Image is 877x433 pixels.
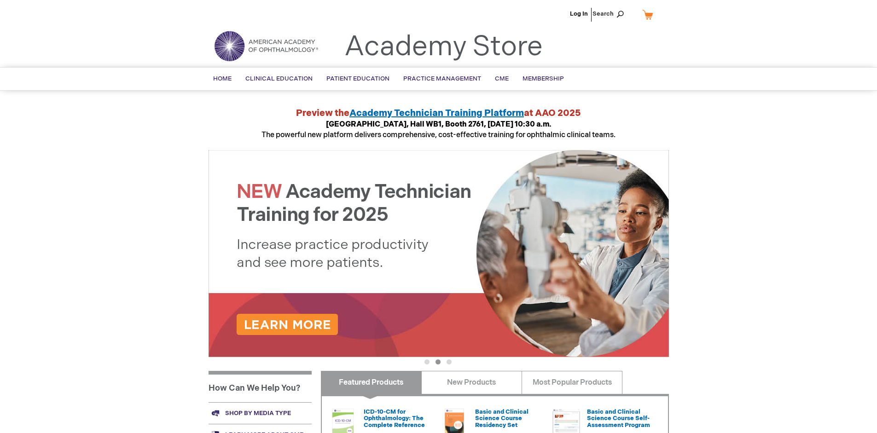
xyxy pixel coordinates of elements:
[364,408,425,429] a: ICD-10-CM for Ophthalmology: The Complete Reference
[349,108,524,119] a: Academy Technician Training Platform
[296,108,581,119] strong: Preview the at AAO 2025
[326,120,552,129] strong: [GEOGRAPHIC_DATA], Hall WB1, Booth 2761, [DATE] 10:30 a.m.
[421,371,522,394] a: New Products
[522,371,622,394] a: Most Popular Products
[209,371,312,402] h1: How Can We Help You?
[396,68,488,90] a: Practice Management
[238,68,319,90] a: Clinical Education
[261,120,616,139] span: The powerful new platform delivers comprehensive, cost-effective training for ophthalmic clinical...
[424,359,430,364] button: 1 of 3
[344,30,543,64] a: Academy Store
[326,75,389,82] span: Patient Education
[447,359,452,364] button: 3 of 3
[245,75,313,82] span: Clinical Education
[213,75,232,82] span: Home
[516,68,571,90] a: Membership
[209,402,312,424] a: Shop by media type
[403,75,481,82] span: Practice Management
[488,68,516,90] a: CME
[587,408,650,429] a: Basic and Clinical Science Course Self-Assessment Program
[495,75,509,82] span: CME
[570,10,588,17] a: Log In
[475,408,529,429] a: Basic and Clinical Science Course Residency Set
[523,75,564,82] span: Membership
[321,371,422,394] a: Featured Products
[592,5,627,23] span: Search
[436,359,441,364] button: 2 of 3
[319,68,396,90] a: Patient Education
